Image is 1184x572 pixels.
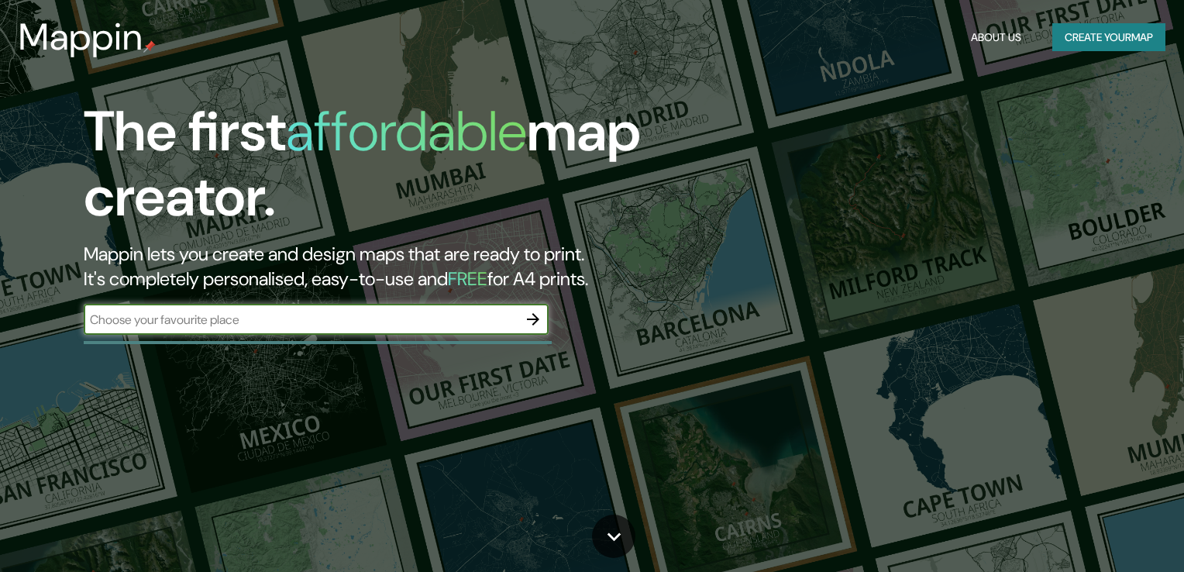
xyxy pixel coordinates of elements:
button: Create yourmap [1052,23,1165,52]
h3: Mappin [19,16,143,59]
h2: Mappin lets you create and design maps that are ready to print. It's completely personalised, eas... [84,242,676,291]
img: mappin-pin [143,40,156,53]
input: Choose your favourite place [84,311,518,329]
h5: FREE [448,267,487,291]
h1: affordable [286,95,527,167]
button: About Us [965,23,1027,52]
h1: The first map creator. [84,99,676,242]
